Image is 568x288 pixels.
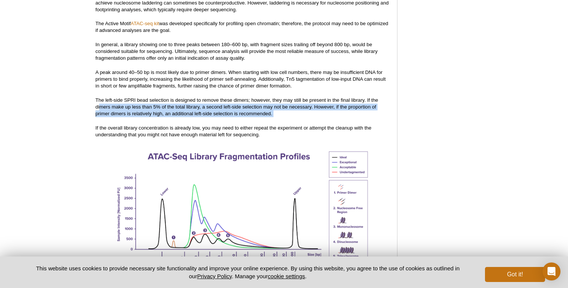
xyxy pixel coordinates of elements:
a: Privacy Policy [197,273,232,279]
p: This website uses cookies to provide necessary site functionality and improve your online experie... [23,264,473,280]
p: The Active Motif was developed specifically for profiling open chromatin; therefore, the protocol... [95,20,390,34]
img: ATAC-seq library [111,145,374,271]
p: A peak around 40–50 bp is most likely due to primer dimers. When starting with low cell numbers, ... [95,69,390,89]
a: ATAC-seq kit [131,21,159,26]
button: cookie settings [268,273,305,279]
button: Got it! [485,267,545,282]
p: If the overall library concentration is already low, you may need to either repeat the experiment... [95,125,390,138]
div: Open Intercom Messenger [542,262,560,280]
p: In general, a library showing one to three peaks between 180–600 bp, with fragment sizes trailing... [95,41,390,62]
p: The left-side SPRI bead selection is designed to remove these dimers; however, they may still be ... [95,97,390,117]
